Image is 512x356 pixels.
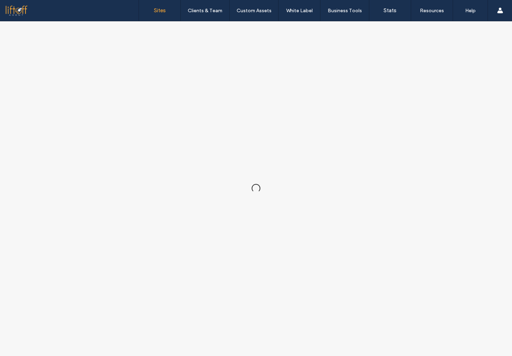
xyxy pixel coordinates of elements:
label: Sites [154,7,166,14]
label: Resources [420,8,444,14]
label: Stats [384,7,396,14]
iframe: Duda-gen Chat Button Frame [476,320,512,356]
label: White Label [286,8,313,14]
label: Business Tools [328,8,362,14]
label: Custom Assets [237,8,272,14]
label: Help [465,8,476,14]
label: Clients & Team [188,8,222,14]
